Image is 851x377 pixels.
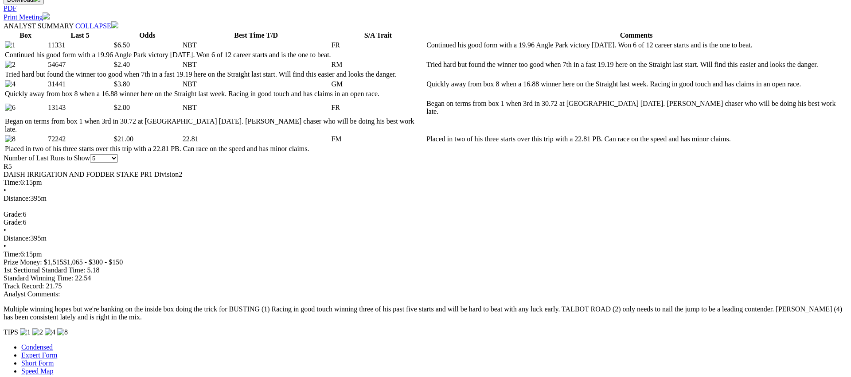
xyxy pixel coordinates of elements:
[4,163,12,170] span: R5
[4,194,30,202] span: Distance:
[111,21,118,28] img: chevron-down-white.svg
[4,179,20,186] span: Time:
[57,328,68,336] img: 8
[4,210,847,218] div: 6
[4,274,73,282] span: Standard Winning Time:
[4,31,47,40] th: Box
[45,328,55,336] img: 4
[47,41,113,50] td: 11331
[114,61,130,68] span: $2.40
[4,21,847,30] div: ANALYST SUMMARY
[4,226,6,234] span: •
[114,135,133,143] span: $21.00
[4,144,425,153] td: Placed in two of his three starts over this trip with a 22.81 PB. Can race on the speed and has m...
[4,13,50,21] a: Print Meeting
[4,51,425,59] td: Continued his good form with a 19.96 Angle Park victory [DATE]. Won 6 of 12 career starts and is ...
[4,305,847,321] p: Multiple winning hopes but we're banking on the inside box doing the trick for BUSTING (1) Racing...
[4,266,85,274] span: 1st Sectional Standard Time:
[21,343,53,351] a: Condensed
[426,80,847,89] td: Quickly away from box 8 when a 16.88 winner here on the Straight last week. Racing in good touch ...
[47,60,113,69] td: 54647
[32,328,43,336] img: 2
[4,234,30,242] span: Distance:
[331,80,425,89] td: GM
[4,154,847,163] div: Number of Last Runs to Show
[114,80,130,88] span: $3.80
[4,242,6,250] span: •
[4,4,847,12] div: Download
[182,41,330,50] td: NBT
[426,31,847,40] th: Comments
[114,41,130,49] span: $6.50
[5,41,16,49] img: 1
[4,210,23,218] span: Grade:
[4,179,847,187] div: 6:15pm
[4,258,847,266] div: Prize Money: $1,515
[4,187,6,194] span: •
[4,250,847,258] div: 6:15pm
[331,99,425,116] td: FR
[4,70,425,79] td: Tried hard but found the winner too good when 7th in a fast 19.19 here on the Straight last start...
[47,31,113,40] th: Last 5
[5,135,16,143] img: 8
[331,135,425,144] td: FM
[4,234,847,242] div: 395m
[63,258,123,266] span: $1,065 - $300 - $150
[426,41,847,50] td: Continued his good form with a 19.96 Angle Park victory [DATE]. Won 6 of 12 career starts and is ...
[331,60,425,69] td: RM
[182,80,330,89] td: NBT
[21,367,53,375] a: Speed Map
[87,266,99,274] span: 5.18
[426,135,847,144] td: Placed in two of his three starts over this trip with a 22.81 PB. Can race on the speed and has m...
[21,351,57,359] a: Expert Form
[4,171,847,179] div: DAISH IRRIGATION AND FODDER STAKE PR1 Division2
[426,99,847,116] td: Began on terms from box 1 when 3rd in 30.72 at [GEOGRAPHIC_DATA] [DATE]. [PERSON_NAME] chaser who...
[182,60,330,69] td: NBT
[47,135,113,144] td: 72242
[4,218,847,226] div: 6
[182,99,330,116] td: NBT
[46,282,62,290] span: 21.75
[426,60,847,69] td: Tried hard but found the winner too good when 7th in a fast 19.19 here on the Straight last start...
[5,80,16,88] img: 4
[4,89,425,98] td: Quickly away from box 8 when a 16.88 winner here on the Straight last week. Racing in good touch ...
[4,250,20,258] span: Time:
[4,4,16,12] a: PDF
[182,135,330,144] td: 22.81
[47,80,113,89] td: 31441
[74,22,118,30] a: COLLAPSE
[20,328,31,336] img: 1
[4,282,44,290] span: Track Record:
[75,274,91,282] span: 22.54
[47,99,113,116] td: 13143
[331,41,425,50] td: FR
[4,290,60,298] span: Analyst Comments:
[4,218,23,226] span: Grade:
[4,194,847,202] div: 395m
[5,104,16,112] img: 6
[182,31,330,40] th: Best Time T/D
[21,359,54,367] a: Short Form
[114,104,130,111] span: $2.80
[43,12,50,19] img: printer.svg
[75,22,111,30] span: COLLAPSE
[113,31,181,40] th: Odds
[4,328,18,336] span: TIPS
[5,61,16,69] img: 2
[331,31,425,40] th: S/A Trait
[4,117,425,134] td: Began on terms from box 1 when 3rd in 30.72 at [GEOGRAPHIC_DATA] [DATE]. [PERSON_NAME] chaser who...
